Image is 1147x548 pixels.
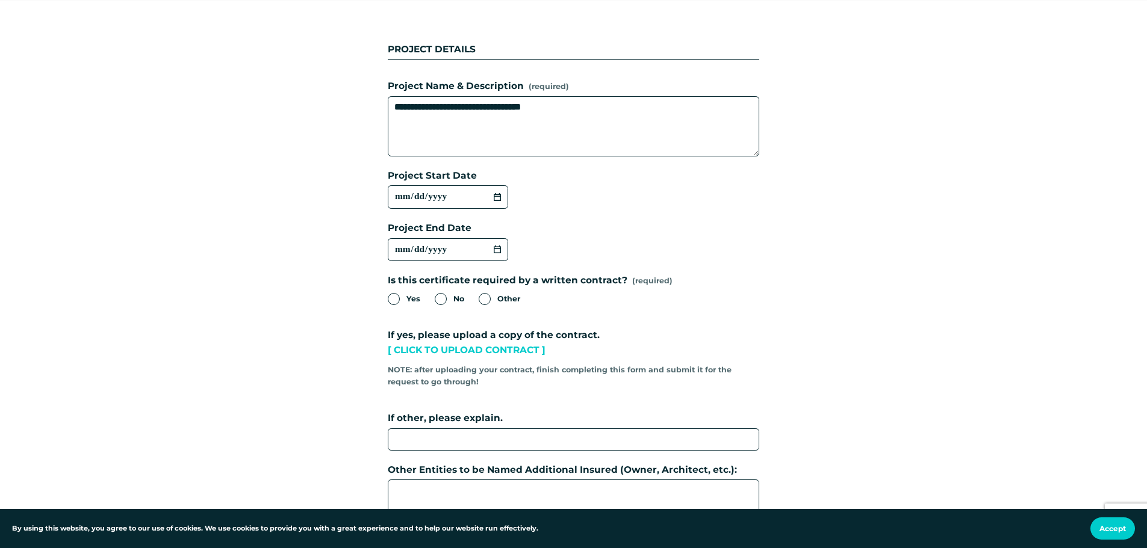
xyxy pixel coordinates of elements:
span: Other Entities to be Named Additional Insured (Owner, Architect, etc.): [388,463,737,478]
div: PROJECT DETAILS [388,12,759,59]
span: (required) [632,275,673,287]
div: If yes, please upload a copy of the contract. [388,328,759,360]
span: Project Start Date [388,168,477,183]
a: [ CLICK TO UPLOAD CONTRACT ] [388,344,546,356]
span: If other, please explain. [388,411,503,426]
div: NOTE: after uploading your contract, finish completing this form and submit it for the request to... [388,360,759,392]
span: Project Name & Description [388,79,524,94]
span: Project End Date [388,221,471,236]
span: Accept [1099,524,1126,533]
span: Is this certificate required by a written contract? [388,273,627,288]
p: By using this website, you agree to our use of cookies. We use cookies to provide you with a grea... [12,523,538,534]
button: Accept [1090,517,1135,540]
span: (required) [529,81,569,93]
